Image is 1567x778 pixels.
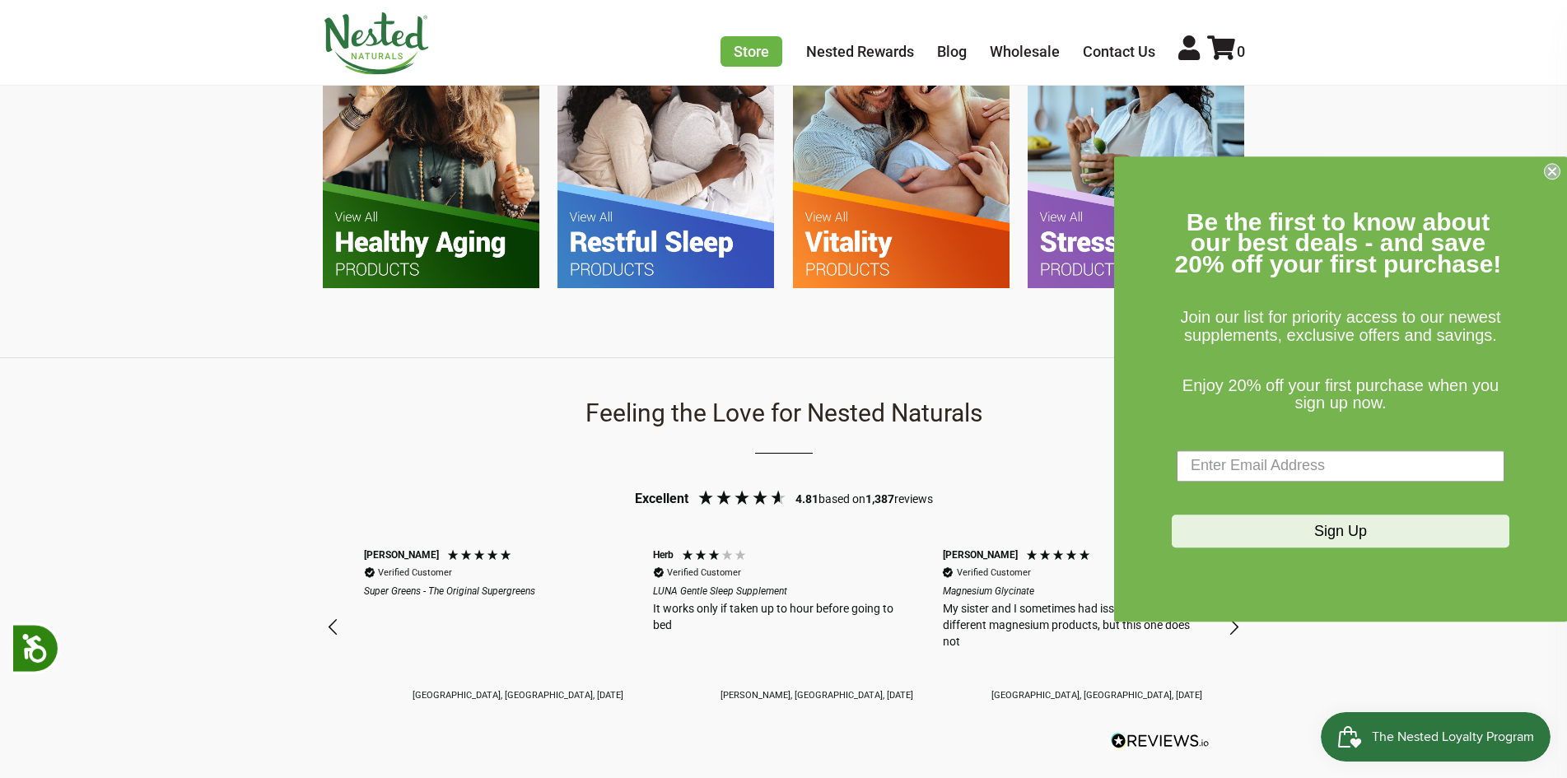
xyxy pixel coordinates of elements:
[943,548,1018,562] div: [PERSON_NAME]
[865,492,894,505] span: 1,387
[1114,156,1567,622] div: FLYOUT Form
[865,491,933,508] div: reviews
[693,488,791,510] div: 4.81 Stars
[1180,309,1500,345] span: Join our list for priority access to our newest supplements, exclusive offers and savings.
[653,601,912,633] div: It works only if taken up to hour before going to bed
[681,548,751,566] div: 3 Stars
[378,566,452,579] div: Verified Customer
[1175,208,1502,277] span: Be the first to know about our best deals - and save 20% off your first purchase!
[795,491,865,508] div: based on
[991,689,1202,701] div: [GEOGRAPHIC_DATA], [GEOGRAPHIC_DATA], [DATE]
[1321,712,1551,762] iframe: Button to open loyalty program pop-up
[721,36,782,67] a: Store
[315,608,354,647] div: REVIEWS.io Carousel Scroll Left
[1083,43,1155,60] a: Contact Us
[721,689,913,701] div: [PERSON_NAME], [GEOGRAPHIC_DATA], [DATE]
[1182,376,1499,412] span: Enjoy 20% off your first purchase when you sign up now.
[1207,43,1245,60] a: 0
[653,548,674,562] div: Herb
[943,585,1202,599] em: Magnesium Glycinate
[1111,733,1210,748] a: Read more reviews on REVIEWS.io
[667,566,741,579] div: Verified Customer
[1177,450,1504,482] input: Enter Email Address
[413,689,623,701] div: [GEOGRAPHIC_DATA], [GEOGRAPHIC_DATA], [DATE]
[990,43,1060,60] a: Wholesale
[1237,43,1245,60] span: 0
[635,490,688,508] div: Excellent
[1214,608,1253,647] div: REVIEWS.io Carousel Scroll Right
[957,566,1031,579] div: Verified Customer
[638,542,927,713] div: Herb Verified CustomerLUNA Gentle Sleep SupplementIt works only if taken up to hour before going ...
[1172,515,1509,547] button: Sign Up
[1025,548,1095,566] div: 5 Stars
[806,43,914,60] a: Nested Rewards
[943,601,1202,650] div: My sister and I sometimes had issues with different magnesium products, but this one does not
[364,548,439,562] div: [PERSON_NAME]
[928,542,1217,713] div: [PERSON_NAME] Verified CustomerMagnesium GlycinateMy sister and I sometimes had issues with diffe...
[795,492,818,505] span: 4.81
[937,43,967,60] a: Blog
[446,548,516,566] div: 5 Stars
[349,542,638,713] div: [PERSON_NAME] Verified CustomerSuper Greens - The Original Supergreens[GEOGRAPHIC_DATA], [GEOGRAP...
[1544,163,1560,179] button: Close dialog
[364,585,623,599] em: Super Greens - The Original Supergreens
[653,585,912,599] em: LUNA Gentle Sleep Supplement
[323,12,430,75] img: Nested Naturals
